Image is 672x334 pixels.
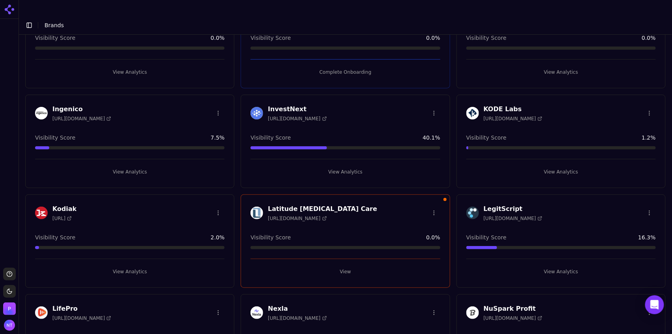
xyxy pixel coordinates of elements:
img: NuSpark Profit [466,306,479,319]
button: View Analytics [35,66,225,78]
h3: Latitude [MEDICAL_DATA] Care [268,204,377,214]
span: [URL][DOMAIN_NAME] [484,116,542,122]
button: View [251,265,440,278]
span: Visibility Score [251,34,291,42]
button: Open organization switcher [3,302,16,315]
h3: NuSpark Profit [484,304,542,313]
span: [URL][DOMAIN_NAME] [484,215,542,222]
span: [URL][DOMAIN_NAME] [484,315,542,321]
span: [URL][DOMAIN_NAME] [268,116,327,122]
span: 1.2 % [642,134,656,142]
span: Visibility Score [466,233,507,241]
span: Visibility Score [251,233,291,241]
span: [URL][DOMAIN_NAME] [52,116,111,122]
img: Perrill [3,302,16,315]
button: Complete Onboarding [251,66,440,78]
span: [URL][DOMAIN_NAME] [268,315,327,321]
button: View Analytics [35,166,225,178]
img: LegitScript [466,207,479,219]
button: View Analytics [251,166,440,178]
span: Visibility Score [251,134,291,142]
button: View Analytics [466,66,656,78]
span: Visibility Score [35,34,75,42]
span: Visibility Score [466,134,507,142]
button: View Analytics [466,265,656,278]
span: [URL] [52,215,72,222]
h3: Kodiak [52,204,76,214]
span: [URL][DOMAIN_NAME] [52,315,111,321]
img: Nexla [251,306,263,319]
span: Visibility Score [35,134,75,142]
img: Nate Tower [4,320,15,331]
nav: breadcrumb [45,21,64,29]
img: Kodiak [35,207,48,219]
span: 40.1 % [423,134,440,142]
span: Visibility Score [466,34,507,42]
span: Visibility Score [35,233,75,241]
img: KODE Labs [466,107,479,119]
button: View Analytics [466,166,656,178]
img: Latitude Food Allergy Care [251,207,263,219]
img: Ingenico [35,107,48,119]
button: View Analytics [35,265,225,278]
button: Open user button [4,320,15,331]
span: 2.0 % [211,233,225,241]
span: 7.5 % [211,134,225,142]
div: Open Intercom Messenger [645,295,664,314]
span: 0.0 % [211,34,225,42]
img: LifePro [35,306,48,319]
h3: Nexla [268,304,327,313]
span: 16.3 % [639,233,656,241]
h3: Ingenico [52,104,111,114]
h3: LegitScript [484,204,542,214]
span: 0.0 % [642,34,656,42]
span: [URL][DOMAIN_NAME] [268,215,327,222]
h3: KODE Labs [484,104,542,114]
span: 0.0 % [426,34,440,42]
span: 0.0 % [426,233,440,241]
h3: InvestNext [268,104,327,114]
img: InvestNext [251,107,263,119]
span: Brands [45,22,64,28]
h3: LifePro [52,304,111,313]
